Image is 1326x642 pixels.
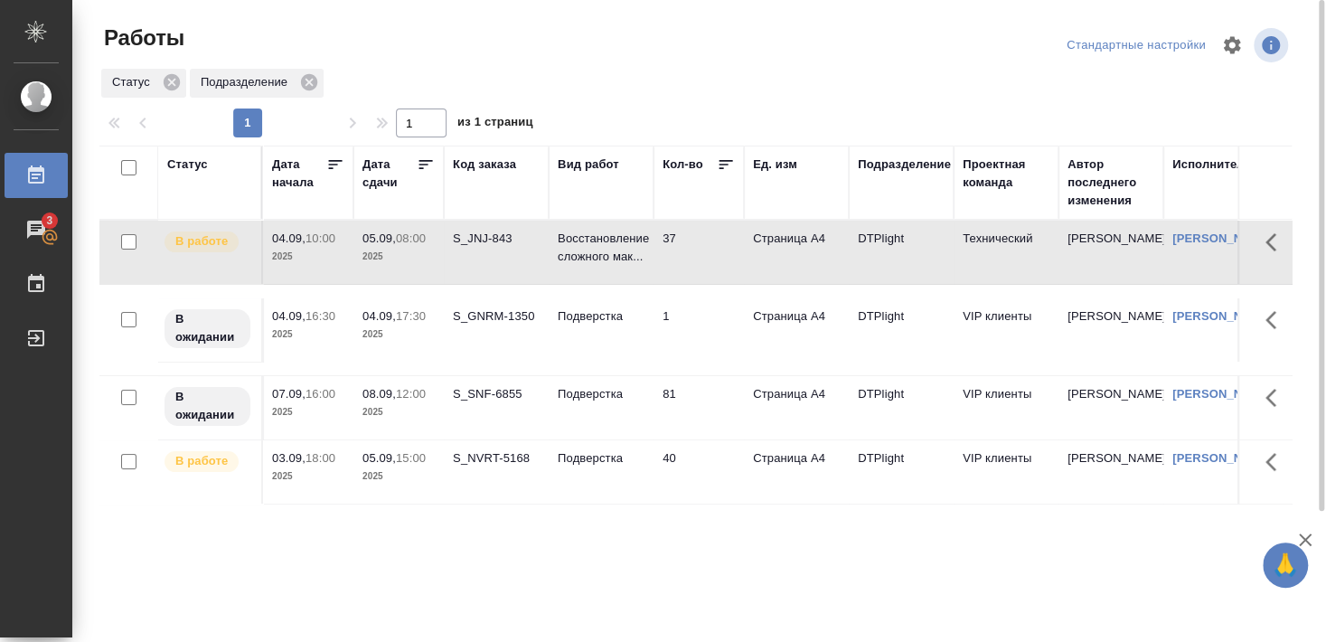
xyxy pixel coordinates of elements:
[1255,221,1298,264] button: Здесь прячутся важные кнопки
[396,309,426,323] p: 17:30
[112,73,156,91] p: Статус
[1263,543,1308,588] button: 🙏
[362,387,396,401] p: 08.09,
[849,221,954,284] td: DTPlight
[453,156,516,174] div: Код заказа
[99,24,184,52] span: Работы
[744,440,849,504] td: Страница А4
[954,376,1058,439] td: VIP клиенты
[272,326,344,344] p: 2025
[558,449,644,467] p: Подверстка
[453,230,540,248] div: S_JNJ-843
[101,69,186,98] div: Статус
[453,449,540,467] div: S_NVRT-5168
[1067,156,1154,210] div: Автор последнего изменения
[175,232,228,250] p: В работе
[272,467,344,486] p: 2025
[1058,440,1163,504] td: [PERSON_NAME]
[654,376,744,439] td: 81
[654,440,744,504] td: 40
[558,230,644,266] p: Восстановление сложного мак...
[1255,376,1298,420] button: Здесь прячутся важные кнопки
[849,298,954,362] td: DTPlight
[654,221,744,284] td: 37
[362,231,396,245] p: 05.09,
[453,385,540,403] div: S_SNF-6855
[190,69,324,98] div: Подразделение
[849,440,954,504] td: DTPlight
[396,231,426,245] p: 08:00
[1270,546,1301,584] span: 🙏
[362,156,417,192] div: Дата сдачи
[558,156,619,174] div: Вид работ
[362,326,435,344] p: 2025
[753,156,797,174] div: Ед. изм
[362,309,396,323] p: 04.09,
[1254,28,1292,62] span: Посмотреть информацию
[163,307,252,350] div: Исполнитель назначен, приступать к работе пока рано
[306,309,335,323] p: 16:30
[306,451,335,465] p: 18:00
[175,388,240,424] p: В ожидании
[1172,387,1273,401] a: [PERSON_NAME]
[654,298,744,362] td: 1
[1058,221,1163,284] td: [PERSON_NAME]
[744,221,849,284] td: Страница А4
[272,231,306,245] p: 04.09,
[858,156,951,174] div: Подразделение
[306,231,335,245] p: 10:00
[35,212,63,230] span: 3
[1058,376,1163,439] td: [PERSON_NAME]
[663,156,703,174] div: Кол-во
[954,221,1058,284] td: Технический
[1172,156,1252,174] div: Исполнитель
[175,452,228,470] p: В работе
[272,387,306,401] p: 07.09,
[1062,32,1210,60] div: split button
[457,111,533,137] span: из 1 страниц
[1255,298,1298,342] button: Здесь прячутся важные кнопки
[272,403,344,421] p: 2025
[272,156,326,192] div: Дата начала
[453,307,540,326] div: S_GNRM-1350
[744,376,849,439] td: Страница А4
[272,248,344,266] p: 2025
[1172,309,1273,323] a: [PERSON_NAME]
[5,207,68,252] a: 3
[362,248,435,266] p: 2025
[1172,231,1273,245] a: [PERSON_NAME]
[362,467,435,486] p: 2025
[558,307,644,326] p: Подверстка
[1172,451,1273,465] a: [PERSON_NAME]
[954,298,1058,362] td: VIP клиенты
[963,156,1049,192] div: Проектная команда
[744,298,849,362] td: Страница А4
[396,451,426,465] p: 15:00
[396,387,426,401] p: 12:00
[175,310,240,346] p: В ожидании
[163,230,252,254] div: Исполнитель выполняет работу
[163,385,252,428] div: Исполнитель назначен, приступать к работе пока рано
[954,440,1058,504] td: VIP клиенты
[558,385,644,403] p: Подверстка
[272,451,306,465] p: 03.09,
[201,73,294,91] p: Подразделение
[306,387,335,401] p: 16:00
[272,309,306,323] p: 04.09,
[167,156,208,174] div: Статус
[1058,298,1163,362] td: [PERSON_NAME]
[362,403,435,421] p: 2025
[163,449,252,474] div: Исполнитель выполняет работу
[362,451,396,465] p: 05.09,
[1210,24,1254,67] span: Настроить таблицу
[849,376,954,439] td: DTPlight
[1255,440,1298,484] button: Здесь прячутся важные кнопки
